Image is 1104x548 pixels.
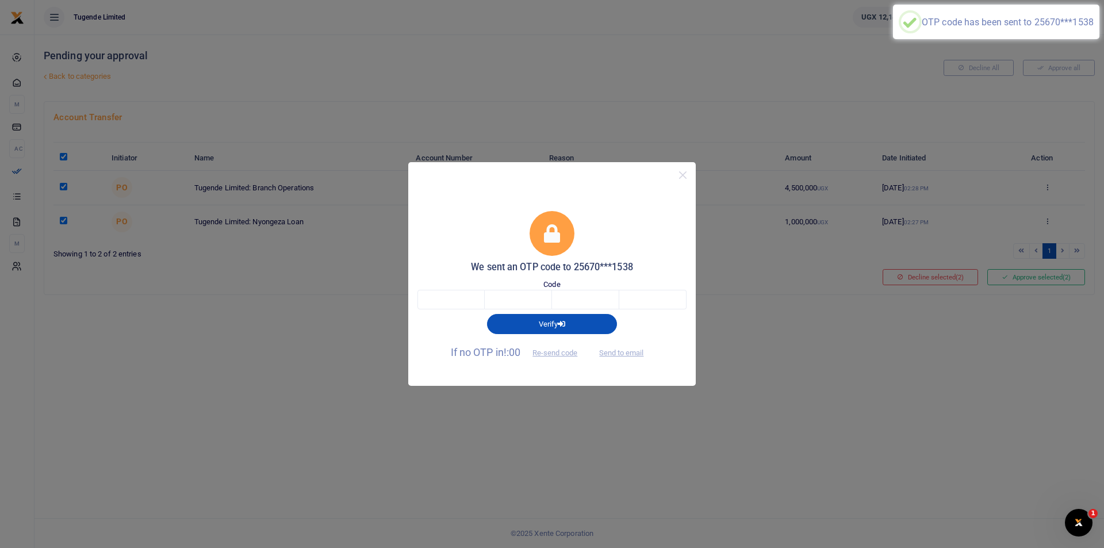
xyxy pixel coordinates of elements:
[543,279,560,290] label: Code
[1088,509,1098,518] span: 1
[417,262,687,273] h5: We sent an OTP code to 25670***1538
[674,167,691,183] button: Close
[504,346,520,358] span: !:00
[451,346,588,358] span: If no OTP in
[487,314,617,334] button: Verify
[1065,509,1092,536] iframe: Intercom live chat
[922,17,1094,28] div: OTP code has been sent to 25670***1538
